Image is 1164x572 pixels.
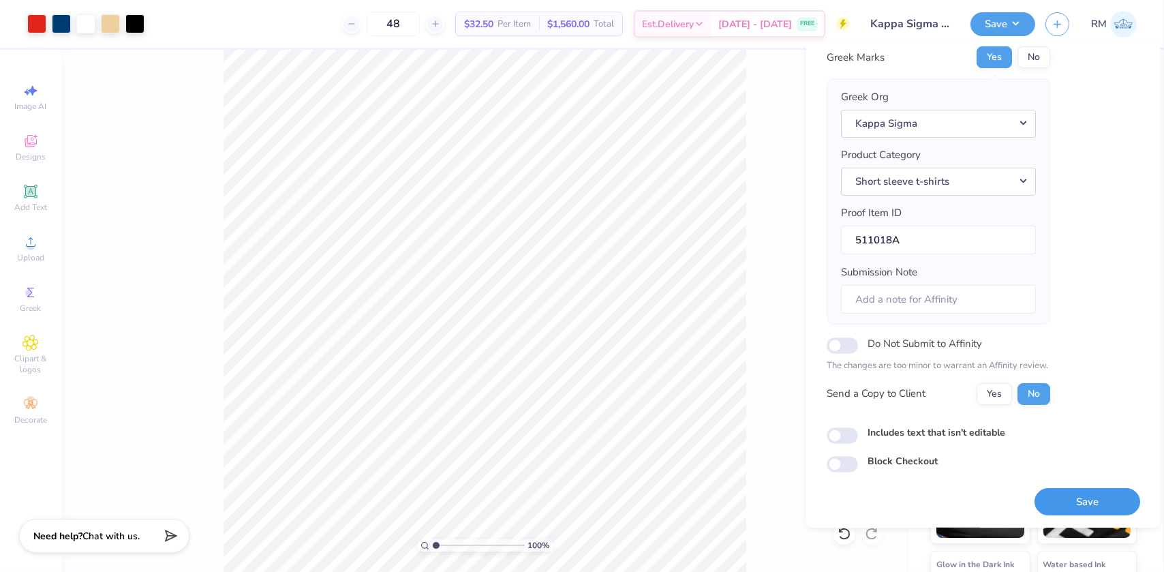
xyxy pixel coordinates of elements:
[14,202,47,213] span: Add Text
[977,46,1012,68] button: Yes
[1091,11,1137,37] a: RM
[1017,382,1050,404] button: No
[1035,487,1140,515] button: Save
[841,89,889,105] label: Greek Org
[868,454,938,468] label: Block Checkout
[594,17,614,31] span: Total
[367,12,420,36] input: – –
[827,359,1050,373] p: The changes are too minor to warrant an Affinity review.
[970,12,1035,36] button: Save
[497,17,531,31] span: Per Item
[33,530,82,543] strong: Need help?
[841,109,1036,137] button: Kappa Sigma
[1043,557,1106,571] span: Water based Ink
[827,386,925,402] div: Send a Copy to Client
[868,335,982,352] label: Do Not Submit to Affinity
[20,303,42,314] span: Greek
[1017,46,1050,68] button: No
[827,50,885,65] div: Greek Marks
[7,353,55,375] span: Clipart & logos
[841,284,1036,314] input: Add a note for Affinity
[860,10,960,37] input: Untitled Design
[17,252,44,263] span: Upload
[841,147,921,163] label: Product Category
[464,17,493,31] span: $32.50
[1091,16,1107,32] span: RM
[800,19,814,29] span: FREE
[547,17,589,31] span: $1,560.00
[841,167,1036,194] button: Short sleeve t-shirts
[841,265,917,280] label: Submission Note
[841,205,902,221] label: Proof Item ID
[1110,11,1137,37] img: Roberta Manuel
[15,101,47,112] span: Image AI
[14,415,47,425] span: Decorate
[16,151,46,162] span: Designs
[868,425,1005,439] label: Includes text that isn't editable
[528,539,550,552] span: 100 %
[642,17,694,31] span: Est. Delivery
[936,557,1014,571] span: Glow in the Dark Ink
[718,17,792,31] span: [DATE] - [DATE]
[82,530,140,543] span: Chat with us.
[977,382,1012,404] button: Yes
